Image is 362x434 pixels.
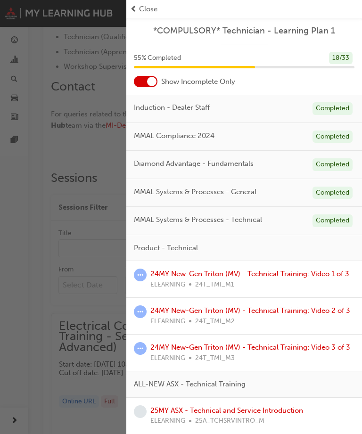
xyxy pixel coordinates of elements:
span: learningRecordVerb_ATTEMPT-icon [134,269,147,281]
div: Completed [313,187,353,199]
a: 24MY New-Gen Triton (MV) - Technical Training: Video 1 of 3 [150,270,349,278]
span: ELEARNING [150,316,185,327]
span: Close [139,4,157,15]
div: Completed [313,214,353,227]
span: learningRecordVerb_ATTEMPT-icon [134,342,147,355]
span: MMAL Systems & Processes - Technical [134,214,262,225]
span: learningRecordVerb_NONE-icon [134,405,147,418]
button: prev-iconClose [130,4,358,15]
span: MMAL Systems & Processes - General [134,187,256,197]
span: 24T_TMI_M1 [195,279,234,290]
span: 25A_TCHSRVINTRO_M [195,416,264,426]
span: ELEARNING [150,353,185,364]
span: Product - Technical [134,243,198,254]
span: 55 % Completed [134,53,181,64]
span: prev-icon [130,4,137,15]
span: 24T_TMI_M2 [195,316,235,327]
span: ELEARNING [150,279,185,290]
div: Completed [313,131,353,143]
div: Completed [313,158,353,171]
span: Induction - Dealer Staff [134,102,210,113]
a: *COMPULSORY* Technician - Learning Plan 1 [134,25,354,36]
span: ALL-NEW ASX - Technical Training [134,379,246,390]
div: Completed [313,102,353,115]
a: 25MY ASX - Technical and Service Introduction [150,406,303,415]
span: learningRecordVerb_ATTEMPT-icon [134,305,147,318]
span: Diamond Advantage - Fundamentals [134,158,254,169]
span: ELEARNING [150,416,185,426]
span: MMAL Compliance 2024 [134,131,214,141]
span: 24T_TMI_M3 [195,353,235,364]
a: 24MY New-Gen Triton (MV) - Technical Training: Video 3 of 3 [150,343,350,352]
span: Show Incomplete Only [161,76,235,87]
a: 24MY New-Gen Triton (MV) - Technical Training: Video 2 of 3 [150,306,350,315]
div: 18 / 33 [329,52,353,65]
